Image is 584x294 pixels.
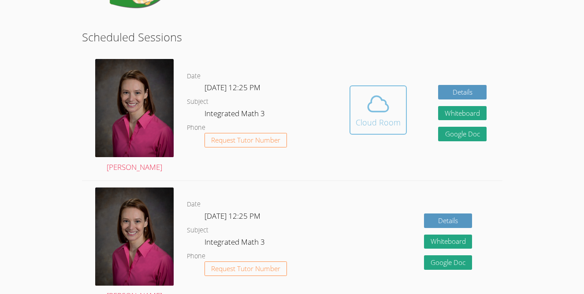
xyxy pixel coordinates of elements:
[424,255,472,270] a: Google Doc
[438,85,487,99] a: Details
[187,251,205,262] dt: Phone
[95,187,174,286] img: Miller_Becky_headshot%20(3).jpg
[438,127,487,141] a: Google Doc
[438,106,487,121] button: Whiteboard
[356,116,401,129] div: Cloud Room
[211,265,280,272] span: Request Tutor Number
[350,85,407,135] button: Cloud Room
[205,261,287,276] button: Request Tutor Number
[211,137,280,143] span: Request Tutor Number
[205,82,260,92] span: [DATE] 12:25 PM
[205,107,267,122] dd: Integrated Math 3
[205,236,267,251] dd: Integrated Math 3
[187,122,205,133] dt: Phone
[187,199,201,210] dt: Date
[82,29,502,45] h2: Scheduled Sessions
[187,96,208,107] dt: Subject
[205,133,287,147] button: Request Tutor Number
[187,71,201,82] dt: Date
[424,213,472,228] a: Details
[95,59,174,157] img: Miller_Becky_headshot%20(3).jpg
[205,211,260,221] span: [DATE] 12:25 PM
[424,235,472,249] button: Whiteboard
[95,59,174,174] a: [PERSON_NAME]
[187,225,208,236] dt: Subject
